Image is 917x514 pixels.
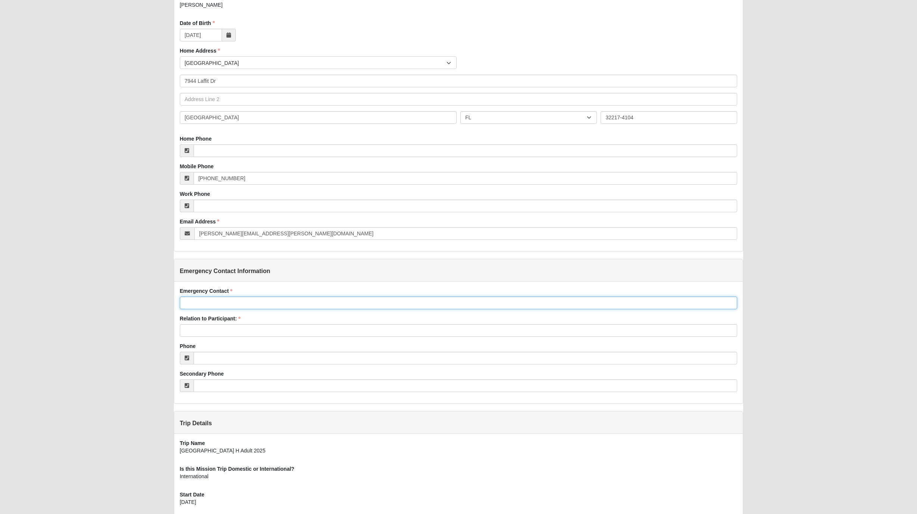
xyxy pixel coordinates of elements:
[180,135,212,142] label: Home Phone
[180,75,738,87] input: Address Line 1
[180,218,220,225] label: Email Address
[180,447,738,460] div: [GEOGRAPHIC_DATA] H Adult 2025
[180,111,457,124] input: City
[180,93,738,106] input: Address Line 2
[180,19,215,27] label: Date of Birth
[180,47,220,54] label: Home Address
[180,465,294,473] label: Is this Mission Trip Domestic or International?
[180,287,232,295] label: Emergency Contact
[180,1,738,14] div: [PERSON_NAME]
[180,439,205,447] label: Trip Name
[180,491,204,498] label: Start Date
[180,498,738,511] div: [DATE]
[180,342,196,350] label: Phone
[180,163,214,170] label: Mobile Phone
[180,420,738,427] h4: Trip Details
[180,315,241,322] label: Relation to Participant:
[601,111,737,124] input: Zip
[180,473,738,485] div: International
[185,57,447,69] span: [GEOGRAPHIC_DATA]
[180,370,224,377] label: Secondary Phone
[180,190,210,198] label: Work Phone
[180,267,738,275] h4: Emergency Contact Information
